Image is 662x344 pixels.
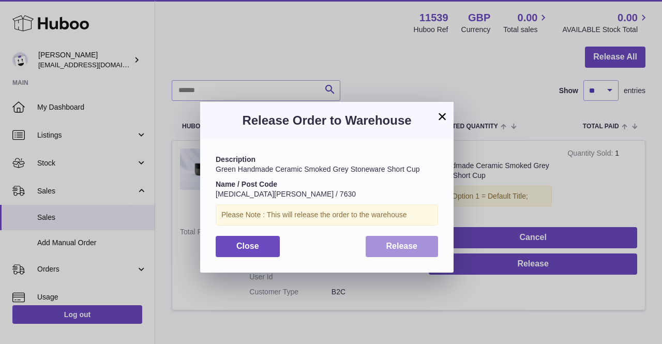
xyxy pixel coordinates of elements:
button: Release [366,236,439,257]
button: Close [216,236,280,257]
strong: Name / Post Code [216,180,277,188]
span: [MEDICAL_DATA][PERSON_NAME] / 7630 [216,190,356,198]
strong: Description [216,155,255,163]
span: Close [236,242,259,250]
div: Please Note : This will release the order to the warehouse [216,204,438,226]
button: × [436,110,448,123]
h3: Release Order to Warehouse [216,112,438,129]
span: Green Handmade Ceramic Smoked Grey Stoneware Short Cup [216,165,420,173]
span: Release [386,242,418,250]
